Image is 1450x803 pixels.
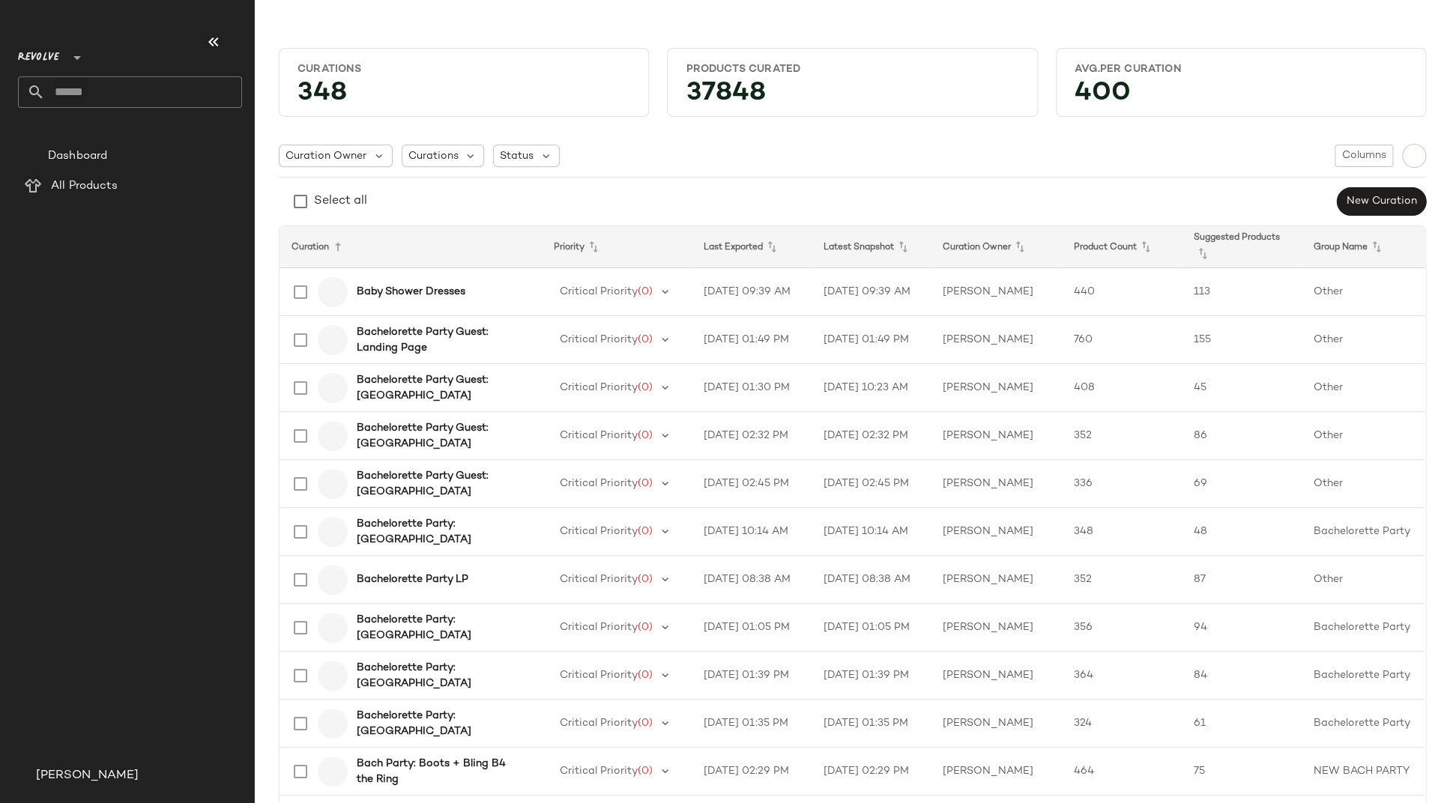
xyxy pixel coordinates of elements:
td: [DATE] 01:49 PM [811,316,931,364]
td: 48 [1182,508,1302,556]
span: Critical Priority [560,670,638,681]
td: [DATE] 02:29 PM [811,748,931,796]
span: Critical Priority [560,478,638,489]
td: [DATE] 10:23 AM [811,364,931,412]
span: Dashboard [48,148,107,165]
span: (0) [638,622,653,633]
span: Columns [1341,150,1386,162]
span: Curations [408,148,459,164]
th: Priority [542,226,692,268]
td: [PERSON_NAME] [931,748,1062,796]
span: Critical Priority [560,718,638,729]
b: Bachelorette Party Guest: Landing Page [357,324,524,356]
span: All Products [51,178,118,195]
div: 400 [1063,82,1419,110]
th: Group Name [1301,226,1425,268]
td: 464 [1062,748,1182,796]
td: 94 [1182,604,1302,652]
td: [DATE] 02:45 PM [692,460,812,508]
td: [DATE] 08:38 AM [811,556,931,604]
span: (0) [638,526,653,537]
td: 87 [1182,556,1302,604]
span: Curation Owner [286,148,366,164]
td: [DATE] 09:39 AM [692,268,812,316]
td: [DATE] 02:29 PM [692,748,812,796]
span: (0) [638,718,653,729]
b: Baby Shower Dresses [357,284,465,300]
td: 61 [1182,700,1302,748]
td: [PERSON_NAME] [931,508,1062,556]
td: Other [1301,460,1425,508]
td: 86 [1182,412,1302,460]
td: [DATE] 01:30 PM [692,364,812,412]
td: Bachelorette Party [1301,652,1425,700]
td: [DATE] 02:32 PM [811,412,931,460]
b: Bachelorette Party Guest: [GEOGRAPHIC_DATA] [357,468,524,500]
td: 440 [1062,268,1182,316]
td: 69 [1182,460,1302,508]
b: Bachelorette Party Guest: [GEOGRAPHIC_DATA] [357,372,524,404]
td: [DATE] 02:45 PM [811,460,931,508]
span: Critical Priority [560,286,638,297]
td: [DATE] 01:35 PM [692,700,812,748]
th: Suggested Products [1182,226,1302,268]
td: [DATE] 01:05 PM [811,604,931,652]
td: 45 [1182,364,1302,412]
td: [DATE] 01:05 PM [692,604,812,652]
td: Other [1301,364,1425,412]
td: 324 [1062,700,1182,748]
td: [DATE] 01:39 PM [692,652,812,700]
td: Bachelorette Party [1301,700,1425,748]
td: [DATE] 08:38 AM [692,556,812,604]
span: Critical Priority [560,526,638,537]
span: (0) [638,478,653,489]
td: 348 [1062,508,1182,556]
div: Select all [314,193,367,210]
td: [DATE] 09:39 AM [811,268,931,316]
td: [PERSON_NAME] [931,268,1062,316]
td: [PERSON_NAME] [931,412,1062,460]
span: Critical Priority [560,430,638,441]
td: [PERSON_NAME] [931,460,1062,508]
td: [PERSON_NAME] [931,364,1062,412]
b: Bachelorette Party LP [357,572,468,587]
td: Other [1301,556,1425,604]
div: Products Curated [686,62,1018,76]
td: 84 [1182,652,1302,700]
b: Bachelorette Party: [GEOGRAPHIC_DATA] [357,516,524,548]
th: Last Exported [692,226,812,268]
span: (0) [638,766,653,777]
span: Revolve [18,40,59,67]
td: [PERSON_NAME] [931,316,1062,364]
td: 352 [1062,556,1182,604]
td: 336 [1062,460,1182,508]
td: Other [1301,412,1425,460]
th: Curation Owner [931,226,1062,268]
th: Curation [280,226,542,268]
td: 352 [1062,412,1182,460]
b: Bachelorette Party Guest: [GEOGRAPHIC_DATA] [357,420,524,452]
td: [DATE] 01:49 PM [692,316,812,364]
span: (0) [638,670,653,681]
td: [DATE] 01:35 PM [811,700,931,748]
span: (0) [638,286,653,297]
td: [PERSON_NAME] [931,604,1062,652]
td: 356 [1062,604,1182,652]
span: [PERSON_NAME] [36,767,139,785]
td: [DATE] 10:14 AM [692,508,812,556]
span: (0) [638,382,653,393]
b: Bach Party: Boots + Bling B4 the Ring [357,756,524,787]
td: 364 [1062,652,1182,700]
td: [PERSON_NAME] [931,652,1062,700]
span: (0) [638,430,653,441]
span: New Curation [1346,196,1417,207]
span: (0) [638,574,653,585]
td: Other [1301,268,1425,316]
div: Curations [297,62,630,76]
span: Critical Priority [560,622,638,633]
th: Product Count [1062,226,1182,268]
td: NEW BACH PARTY [1301,748,1425,796]
td: 113 [1182,268,1302,316]
td: Other [1301,316,1425,364]
button: Columns [1335,145,1393,167]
